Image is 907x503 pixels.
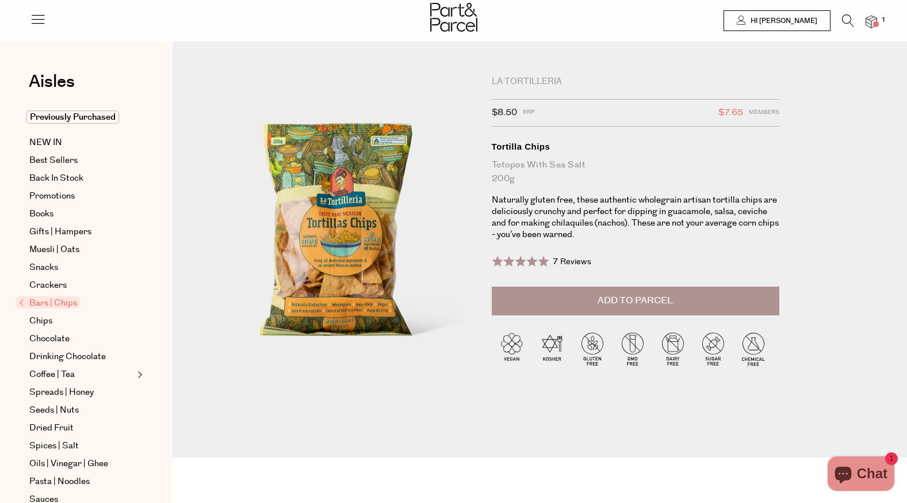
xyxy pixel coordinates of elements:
[492,141,779,153] div: Tortilla Chips
[26,110,119,124] span: Previously Purchased
[718,105,743,120] span: $7.65
[29,189,134,203] a: Promotions
[29,136,134,150] a: NEW IN
[29,332,134,346] a: Chocolate
[29,154,78,167] span: Best Sellers
[492,76,779,87] div: La Tortilleria
[653,329,693,369] img: P_P-ICONS-Live_Bec_V11_Dairy_Free.svg
[29,154,134,167] a: Best Sellers
[29,207,134,221] a: Books
[29,314,134,328] a: Chips
[29,403,134,417] a: Seeds | Nuts
[29,421,134,435] a: Dried Fruit
[29,350,134,364] a: Drinking Chocolate
[207,76,474,392] img: Tortilla Chips
[29,172,134,185] a: Back In Stock
[523,105,535,120] span: RRP
[29,207,53,221] span: Books
[598,294,673,307] span: Add to Parcel
[29,225,91,239] span: Gifts | Hampers
[29,314,52,328] span: Chips
[749,105,779,120] span: Members
[29,439,79,453] span: Spices | Salt
[29,73,75,102] a: Aisles
[878,15,889,25] span: 1
[430,3,477,32] img: Part&Parcel
[29,457,108,471] span: Oils | Vinegar | Ghee
[29,368,75,382] span: Coffee | Tea
[724,10,831,31] a: Hi [PERSON_NAME]
[29,475,90,489] span: Pasta | Noodles
[492,195,779,241] p: Naturally gluten free, these authentic wholegrain artisan tortilla chips are deliciously crunchy ...
[748,16,817,26] span: Hi [PERSON_NAME]
[29,69,75,94] span: Aisles
[29,110,134,124] a: Previously Purchased
[572,329,613,369] img: P_P-ICONS-Live_Bec_V11_Gluten_Free.svg
[29,350,106,364] span: Drinking Chocolate
[29,189,75,203] span: Promotions
[29,243,134,257] a: Muesli | Oats
[29,279,67,292] span: Crackers
[824,456,898,494] inbox-online-store-chat: Shopify online store chat
[866,16,877,28] a: 1
[29,403,79,417] span: Seeds | Nuts
[29,439,134,453] a: Spices | Salt
[693,329,733,369] img: P_P-ICONS-Live_Bec_V11_Sugar_Free.svg
[29,243,79,257] span: Muesli | Oats
[492,105,517,120] span: $8.50
[29,225,134,239] a: Gifts | Hampers
[29,261,134,275] a: Snacks
[532,329,572,369] img: P_P-ICONS-Live_Bec_V11_Kosher.svg
[29,136,62,150] span: NEW IN
[29,421,74,435] span: Dried Fruit
[492,158,779,186] div: Totopos with Sea Salt 200g
[492,329,532,369] img: P_P-ICONS-Live_Bec_V11_Vegan.svg
[29,457,134,471] a: Oils | Vinegar | Ghee
[16,296,80,308] span: Bars | Chips
[29,475,134,489] a: Pasta | Noodles
[553,256,591,268] span: 7 Reviews
[29,386,94,399] span: Spreads | Honey
[29,386,134,399] a: Spreads | Honey
[29,332,70,346] span: Chocolate
[29,368,134,382] a: Coffee | Tea
[492,287,779,315] button: Add to Parcel
[135,368,143,382] button: Expand/Collapse Coffee | Tea
[733,329,774,369] img: P_P-ICONS-Live_Bec_V11_Chemical_Free.svg
[613,329,653,369] img: P_P-ICONS-Live_Bec_V11_GMO_Free.svg
[29,261,58,275] span: Snacks
[29,172,83,185] span: Back In Stock
[19,296,134,310] a: Bars | Chips
[29,279,134,292] a: Crackers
